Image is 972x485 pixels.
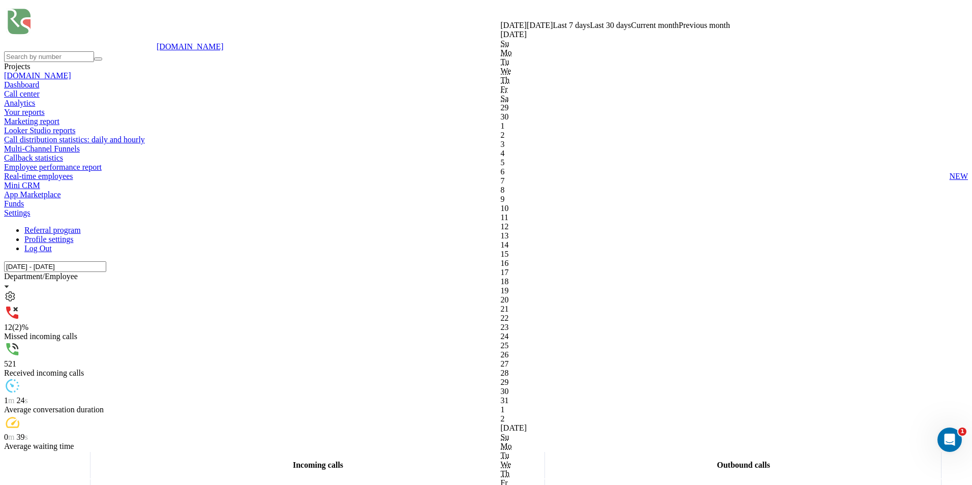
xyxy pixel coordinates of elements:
[501,405,731,414] div: 1
[717,461,770,469] span: Outbound calls
[501,359,731,369] div: 27
[4,181,40,190] a: Mini CRM
[501,176,731,186] div: Mon Jul 7, 2025
[501,305,731,314] div: Mon Jul 21, 2025
[501,231,731,240] div: 13
[4,154,968,163] a: Callback statistics
[501,140,731,149] div: Thu Jul 3, 2025
[8,396,16,405] span: m
[4,108,45,117] span: Your reports
[501,85,508,94] abbr: Friday
[501,442,512,450] abbr: Monday
[958,428,966,436] span: 1
[501,286,731,295] div: Sat Jul 19, 2025
[501,30,731,39] div: [DATE]
[501,195,731,204] div: 9
[501,204,731,213] div: 10
[501,469,510,478] abbr: Thursday
[501,414,731,423] div: Sat Aug 2, 2025
[4,4,157,49] img: Ringostat logo
[501,167,731,176] div: 6
[4,144,80,154] span: Multi-Channel Funnels
[501,332,731,341] div: 24
[501,94,509,103] abbr: Saturday
[501,131,731,140] div: Wed Jul 2, 2025
[501,259,731,268] div: 16
[501,67,511,75] abbr: Wednesday
[24,235,73,244] a: Profile settings
[4,359,968,369] div: 521
[501,350,731,359] div: Sat Jul 26, 2025
[501,213,731,222] div: 11
[4,172,73,181] span: Real-time employees
[501,332,731,341] div: Thu Jul 24, 2025
[501,103,731,112] div: 29
[631,21,679,29] a: Current month
[501,103,731,112] div: Sun Jun 29, 2025
[501,39,509,48] abbr: Sunday
[4,117,968,126] a: Marketing report
[4,80,39,89] a: Dashboard
[501,176,731,186] div: 7
[501,149,731,158] div: Fri Jul 4, 2025
[4,126,75,135] span: Looker Studio reports
[501,167,731,176] div: Sun Jul 6, 2025
[501,305,731,314] div: 21
[24,244,52,253] a: Log Out
[501,405,731,414] div: Fri Aug 1, 2025
[501,259,731,268] div: Wed Jul 16, 2025
[527,21,553,29] a: [DATE]
[501,140,731,149] div: 3
[4,208,31,217] a: Settings
[501,433,509,441] abbr: Sunday
[501,286,731,295] div: 19
[501,57,509,66] abbr: Tuesday
[4,442,968,451] div: Average waiting time
[501,250,731,259] div: 15
[501,112,731,122] div: 30
[4,117,59,126] span: Marketing report
[501,341,731,350] div: Fri Jul 25, 2025
[501,378,731,387] div: 29
[501,369,731,378] div: 28
[4,108,968,117] a: Your reports
[4,369,968,378] div: Received incoming calls
[501,158,731,167] div: Sat Jul 5, 2025
[501,451,509,460] abbr: Tuesday
[501,213,731,222] div: Fri Jul 11, 2025
[4,405,968,414] div: Average conversation duration
[501,414,731,423] div: 2
[24,226,81,234] span: Referral program
[501,268,731,277] div: 17
[16,433,27,441] span: 39
[501,149,731,158] div: 4
[501,387,731,396] div: 30
[4,99,35,107] span: Analytics
[4,323,968,332] div: 12 (2)%
[4,272,968,281] div: Department/Employee
[501,396,731,405] div: 31
[4,62,968,71] div: Projects
[501,231,731,240] div: Sun Jul 13, 2025
[4,199,24,208] a: Funds
[501,48,512,57] abbr: Monday
[4,433,16,441] span: 0
[4,135,968,144] a: Call distribution statistics: daily and hourly
[501,359,731,369] div: Sun Jul 27, 2025
[501,323,731,332] div: Wed Jul 23, 2025
[501,240,731,250] div: 14
[501,314,731,323] div: 22
[24,433,27,441] span: s
[501,186,731,195] div: 8
[501,423,731,433] div: [DATE]
[501,387,731,396] div: Wed Jul 30, 2025
[501,131,731,140] div: 2
[501,21,527,29] a: [DATE]
[501,341,731,350] div: 25
[501,350,731,359] div: 26
[4,163,102,172] span: Employee performance report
